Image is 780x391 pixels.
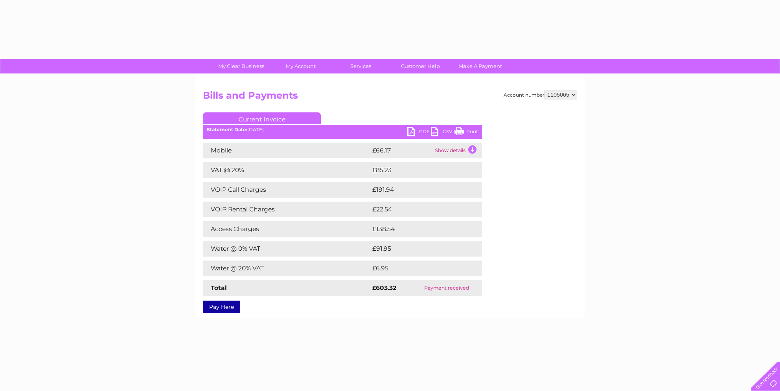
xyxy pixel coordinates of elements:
td: Mobile [203,143,370,158]
div: Account number [504,90,577,99]
td: Show details [433,143,482,158]
td: £66.17 [370,143,433,158]
a: Current Invoice [203,112,321,124]
td: £22.54 [370,202,466,217]
b: Statement Date: [207,127,247,132]
td: £91.95 [370,241,465,257]
a: PDF [407,127,431,138]
td: £138.54 [370,221,467,237]
strong: £603.32 [372,284,396,292]
td: Water @ 20% VAT [203,261,370,276]
a: Customer Help [388,59,453,73]
td: Payment received [411,280,482,296]
td: Water @ 0% VAT [203,241,370,257]
a: Make A Payment [448,59,513,73]
a: My Clear Business [209,59,274,73]
td: Access Charges [203,221,370,237]
td: VOIP Call Charges [203,182,370,198]
a: My Account [269,59,333,73]
a: Print [454,127,478,138]
a: Services [328,59,393,73]
td: £6.95 [370,261,464,276]
td: VAT @ 20% [203,162,370,178]
strong: Total [211,284,227,292]
div: [DATE] [203,127,482,132]
h2: Bills and Payments [203,90,577,105]
td: £85.23 [370,162,466,178]
a: Pay Here [203,301,240,313]
a: CSV [431,127,454,138]
td: £191.94 [370,182,467,198]
td: VOIP Rental Charges [203,202,370,217]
